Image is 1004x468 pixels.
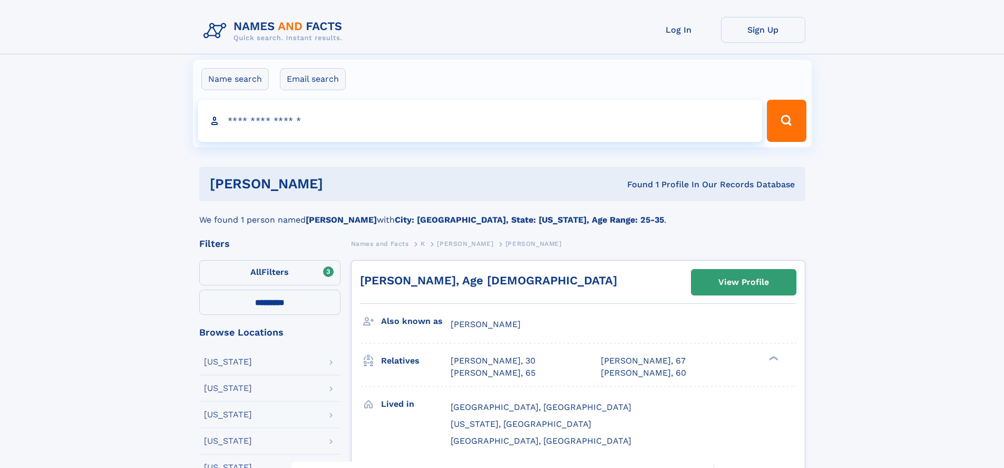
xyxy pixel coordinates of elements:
label: Filters [199,260,340,285]
a: Names and Facts [351,237,409,250]
span: All [250,267,261,277]
a: Sign Up [721,17,805,43]
a: [PERSON_NAME], Age [DEMOGRAPHIC_DATA] [360,274,617,287]
span: [PERSON_NAME] [505,240,562,247]
div: View Profile [718,270,769,294]
b: City: [GEOGRAPHIC_DATA], State: [US_STATE], Age Range: 25-35 [395,215,664,225]
a: K [421,237,425,250]
a: [PERSON_NAME], 60 [601,367,686,379]
h3: Also known as [381,312,451,330]
input: search input [198,100,763,142]
div: Browse Locations [199,328,340,337]
h3: Lived in [381,395,451,413]
a: View Profile [691,270,796,295]
label: Email search [280,68,346,90]
div: Found 1 Profile In Our Records Database [475,179,795,190]
div: Filters [199,239,340,249]
div: [US_STATE] [204,358,252,366]
span: [PERSON_NAME] [451,319,521,329]
h3: Relatives [381,352,451,370]
span: [GEOGRAPHIC_DATA], [GEOGRAPHIC_DATA] [451,402,631,412]
label: Name search [201,68,269,90]
div: [US_STATE] [204,410,252,419]
a: [PERSON_NAME], 30 [451,355,535,367]
button: Search Button [767,100,806,142]
div: ❯ [766,355,779,362]
a: [PERSON_NAME] [437,237,493,250]
span: [US_STATE], [GEOGRAPHIC_DATA] [451,419,591,429]
div: [US_STATE] [204,384,252,393]
a: [PERSON_NAME], 65 [451,367,535,379]
a: [PERSON_NAME], 67 [601,355,686,367]
div: [US_STATE] [204,437,252,445]
span: [GEOGRAPHIC_DATA], [GEOGRAPHIC_DATA] [451,436,631,446]
span: K [421,240,425,247]
b: [PERSON_NAME] [306,215,377,225]
img: Logo Names and Facts [199,17,351,45]
h1: [PERSON_NAME] [210,177,475,190]
div: We found 1 person named with . [199,201,805,226]
a: Log In [637,17,721,43]
span: [PERSON_NAME] [437,240,493,247]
